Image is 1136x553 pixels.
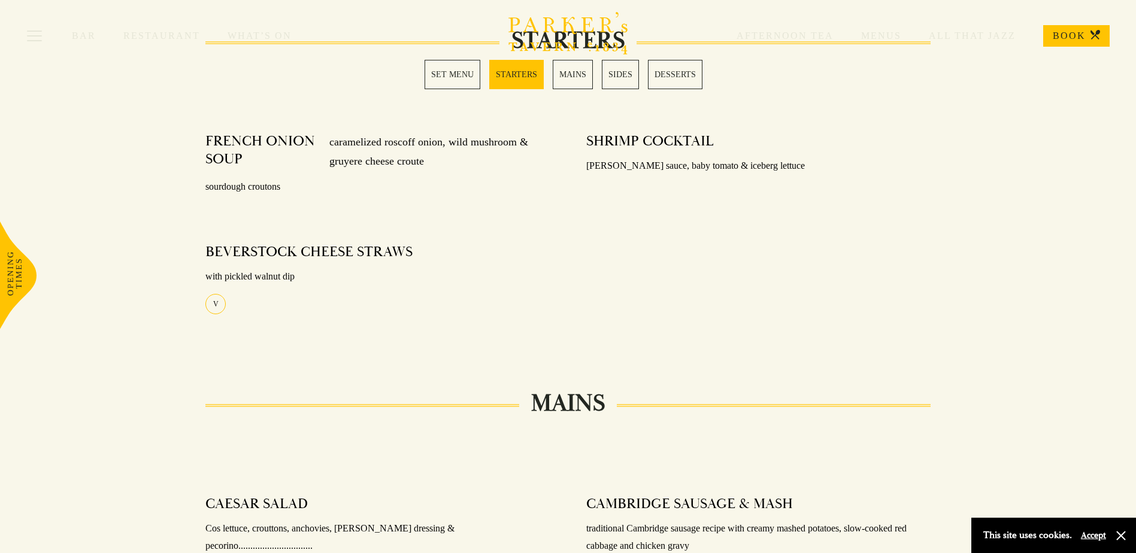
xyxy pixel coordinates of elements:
[425,60,480,89] a: 1 / 5
[205,132,317,171] h4: FRENCH ONION SOUP
[205,495,308,513] h4: CAESAR SALAD
[648,60,702,89] a: 5 / 5
[519,389,617,418] h2: MAINS
[586,132,714,150] h4: SHRIMP COCKTAIL
[317,132,550,171] p: caramelized roscoff onion, wild mushroom & gruyere cheese croute
[602,60,639,89] a: 4 / 5
[983,527,1072,544] p: This site uses cookies.
[586,157,931,175] p: [PERSON_NAME] sauce, baby tomato & iceberg lettuce
[205,268,550,285] p: with pickled walnut dip
[553,60,593,89] a: 3 / 5
[586,495,793,513] h4: CAMBRIDGE SAUSAGE & MASH
[489,60,544,89] a: 2 / 5
[1115,530,1127,542] button: Close and accept
[205,243,413,261] h4: BEVERSTOCK CHEESE STRAWS
[1081,530,1106,541] button: Accept
[205,294,226,314] div: V
[205,178,550,196] p: sourdough croutons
